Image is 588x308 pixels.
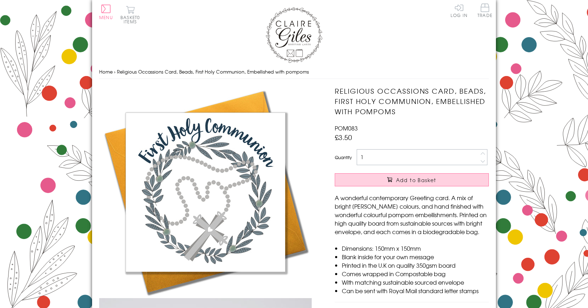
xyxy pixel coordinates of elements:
[342,269,489,278] li: Comes wrapped in Compostable bag
[342,278,489,286] li: With matching sustainable sourced envelope
[124,14,140,25] span: 0 items
[335,86,489,116] h1: Religious Occassions Card, Beads, First Holy Communion, Embellished with pompoms
[99,86,312,298] img: Religious Occassions Card, Beads, First Holy Communion, Embellished with pompoms
[99,68,113,75] a: Home
[396,176,436,184] span: Add to Basket
[342,252,489,261] li: Blank inside for your own message
[99,14,113,21] span: Menu
[114,68,115,75] span: ›
[117,68,309,75] span: Religious Occassions Card, Beads, First Holy Communion, Embellished with pompoms
[451,4,468,17] a: Log In
[335,193,489,236] p: A wonderful contemporary Greeting card. A mix of bright [PERSON_NAME] colours, and hand finished ...
[266,7,322,63] img: Claire Giles Greetings Cards
[335,132,352,142] span: £3.50
[335,173,489,186] button: Add to Basket
[342,244,489,252] li: Dimensions: 150mm x 150mm
[120,6,140,24] button: Basket0 items
[477,4,492,17] span: Trade
[335,124,358,132] span: POM083
[99,5,113,19] button: Menu
[477,4,492,19] a: Trade
[335,154,352,161] label: Quantity
[342,286,489,295] li: Can be sent with Royal Mail standard letter stamps
[99,65,489,79] nav: breadcrumbs
[342,261,489,269] li: Printed in the U.K on quality 350gsm board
